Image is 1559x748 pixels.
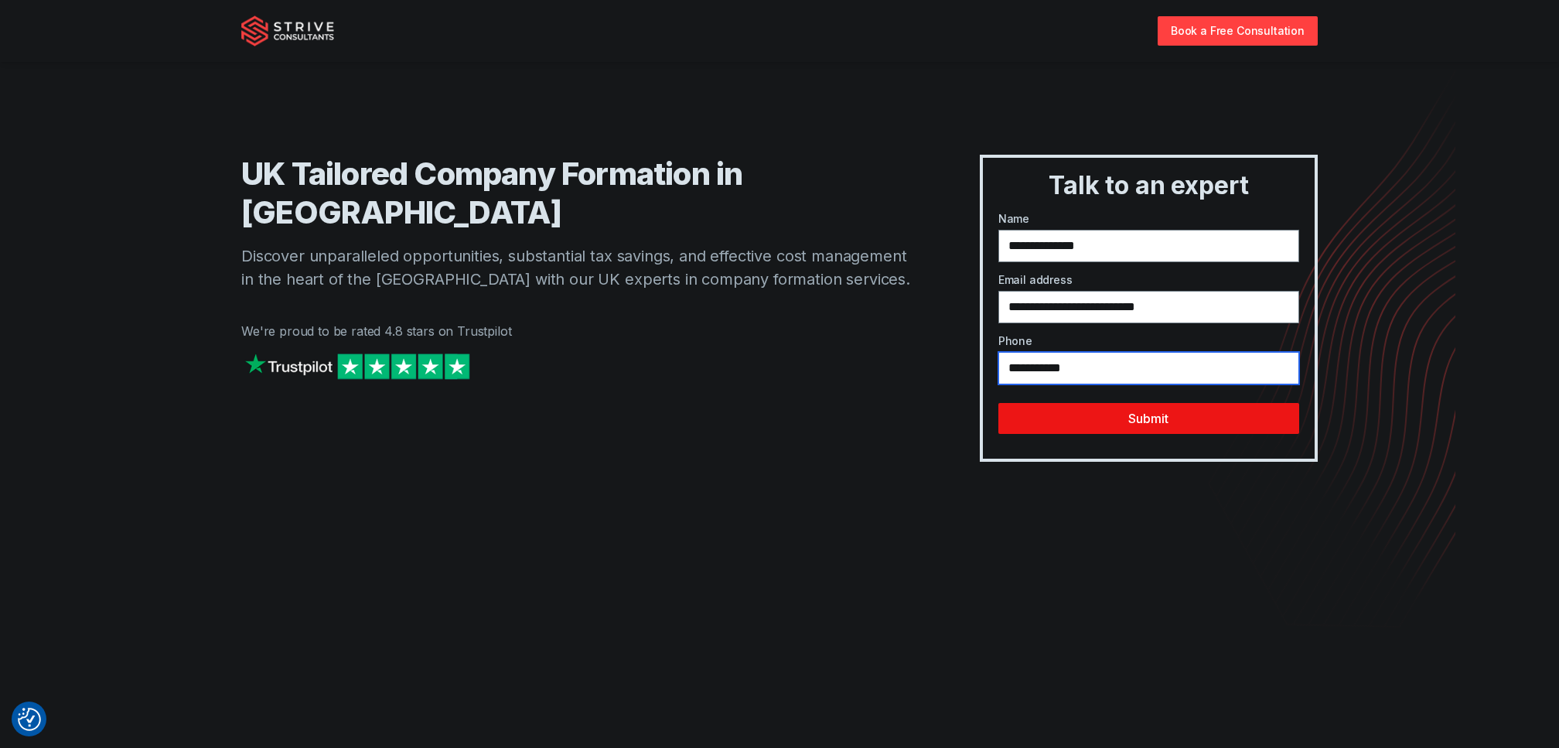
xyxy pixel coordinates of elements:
img: Strive Consultants [241,15,334,46]
img: Strive on Trustpilot [241,350,473,383]
button: Consent Preferences [18,708,41,731]
label: Name [998,210,1299,227]
a: Book a Free Consultation [1158,16,1318,45]
button: Submit [998,403,1299,434]
h3: Talk to an expert [989,170,1308,201]
label: Phone [998,333,1299,349]
p: Discover unparalleled opportunities, substantial tax savings, and effective cost management in th... [241,244,918,291]
label: Email address [998,272,1299,288]
h1: UK Tailored Company Formation in [GEOGRAPHIC_DATA] [241,155,918,232]
p: We're proud to be rated 4.8 stars on Trustpilot [241,322,918,340]
img: Revisit consent button [18,708,41,731]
